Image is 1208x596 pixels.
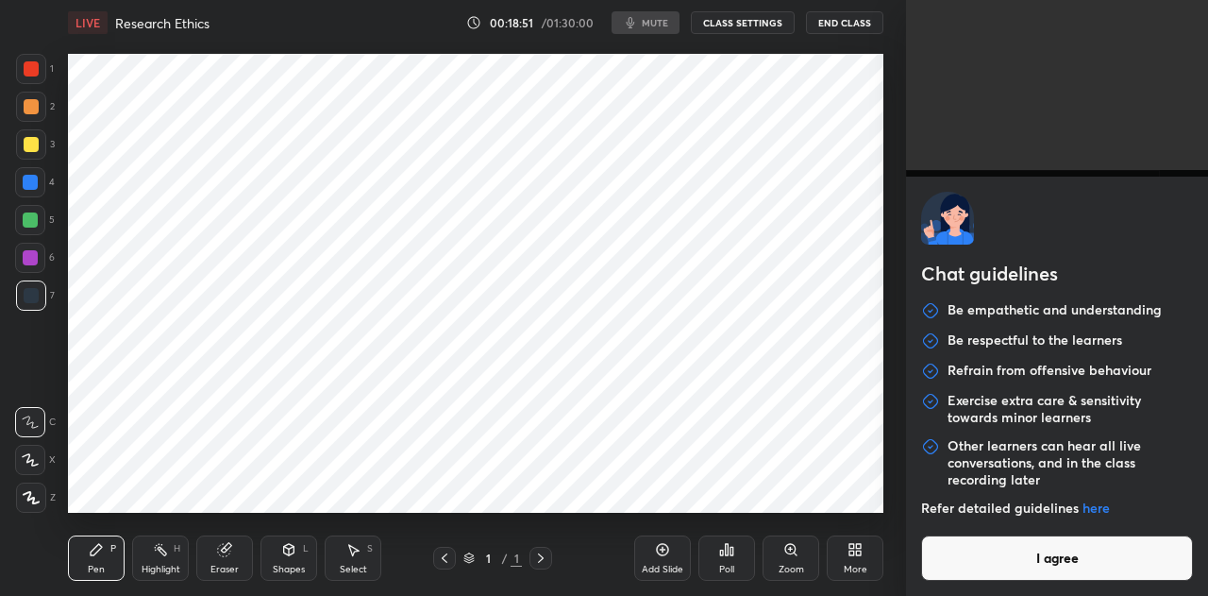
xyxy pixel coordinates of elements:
[16,483,56,513] div: Z
[921,536,1193,581] button: I agree
[948,332,1122,350] p: Be respectful to the learners
[15,243,55,273] div: 6
[303,544,309,553] div: L
[367,544,373,553] div: S
[511,550,522,567] div: 1
[844,565,867,574] div: More
[16,281,55,311] div: 7
[921,500,1193,517] p: Refer detailed guidelines
[273,565,305,574] div: Shapes
[115,14,210,32] h4: Research Ethics
[948,362,1151,381] p: Refrain from offensive behaviour
[948,301,1162,320] p: Be empathetic and understanding
[691,11,795,34] button: CLASS SETTINGS
[501,553,507,564] div: /
[88,565,105,574] div: Pen
[16,129,55,160] div: 3
[921,260,1193,292] h2: Chat guidelines
[779,565,804,574] div: Zoom
[15,445,56,475] div: X
[68,11,108,34] div: LIVE
[110,544,116,553] div: P
[948,437,1193,488] p: Other learners can hear all live conversations, and in the class recording later
[478,553,497,564] div: 1
[1082,499,1110,517] a: here
[948,392,1193,426] p: Exercise extra care & sensitivity towards minor learners
[16,54,54,84] div: 1
[340,565,367,574] div: Select
[15,205,55,235] div: 5
[15,407,56,437] div: C
[15,167,55,197] div: 4
[719,565,734,574] div: Poll
[210,565,239,574] div: Eraser
[142,565,180,574] div: Highlight
[16,92,55,122] div: 2
[174,544,180,553] div: H
[642,565,683,574] div: Add Slide
[806,11,883,34] button: End Class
